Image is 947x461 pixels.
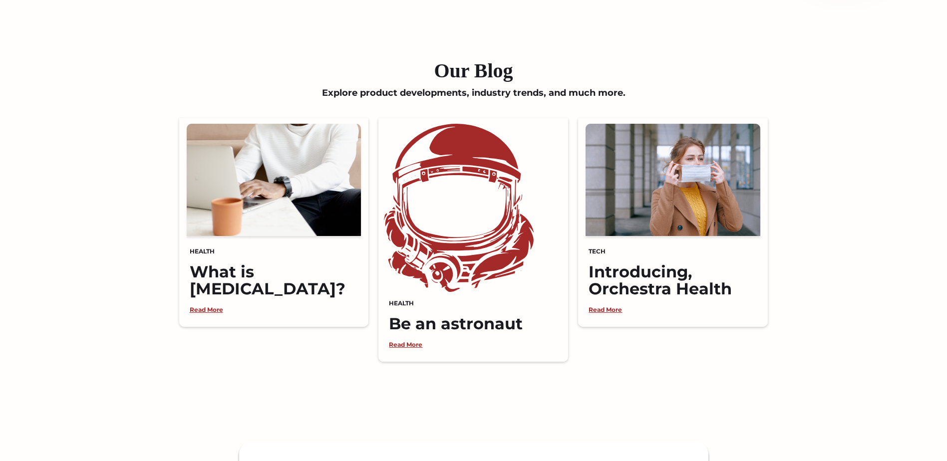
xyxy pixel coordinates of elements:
img: What is Perioperative Care? [185,124,363,240]
a: Read More [384,341,422,348]
img: Introducing, Orchestra Health [584,124,762,240]
div: Health [185,244,363,258]
div: Tech [584,244,762,258]
h5: Be an astronaut [384,315,563,332]
h5: Introducing, Orchestra Health [584,263,762,297]
a: Read More [185,306,223,313]
h5: What is [MEDICAL_DATA]? [185,263,363,297]
div: Health [384,296,563,310]
a: Read More [584,306,622,313]
div: Explore product developments, industry trends, and much more. [174,88,773,119]
img: Be an astronaut [384,124,534,291]
h2: Our Blog [174,59,773,83]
